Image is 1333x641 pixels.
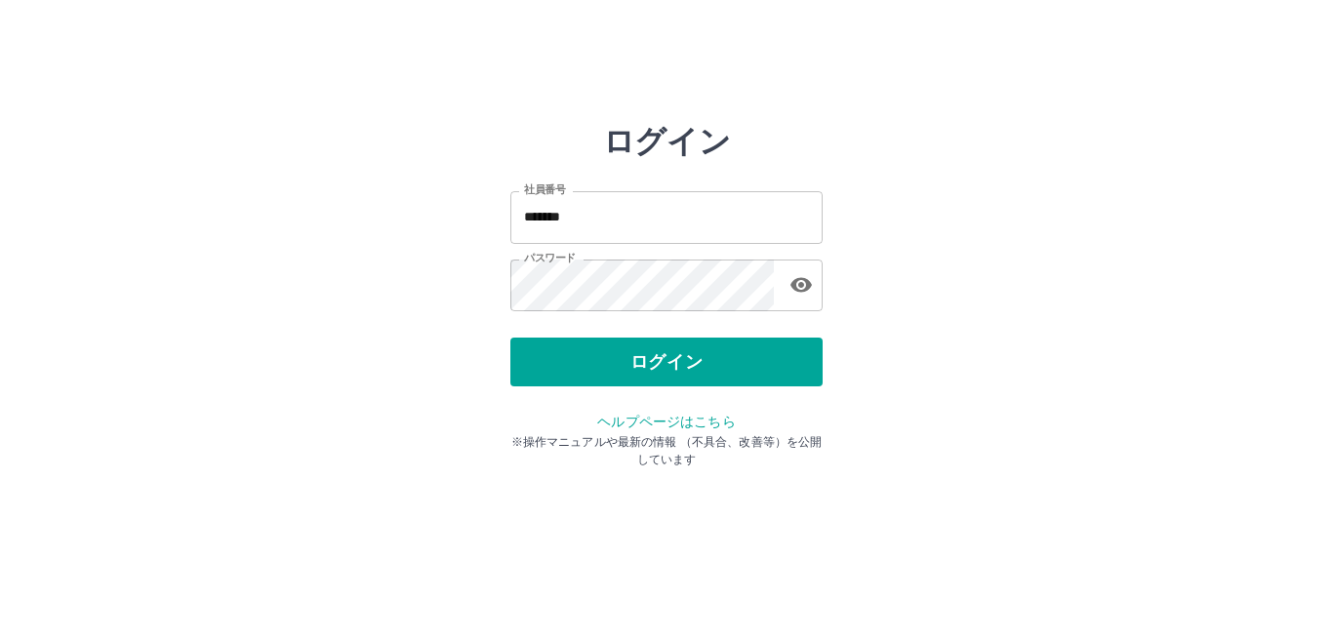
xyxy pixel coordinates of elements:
[603,123,731,160] h2: ログイン
[524,251,576,265] label: パスワード
[597,414,735,429] a: ヘルプページはこちら
[510,338,823,386] button: ログイン
[524,182,565,197] label: 社員番号
[510,433,823,468] p: ※操作マニュアルや最新の情報 （不具合、改善等）を公開しています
